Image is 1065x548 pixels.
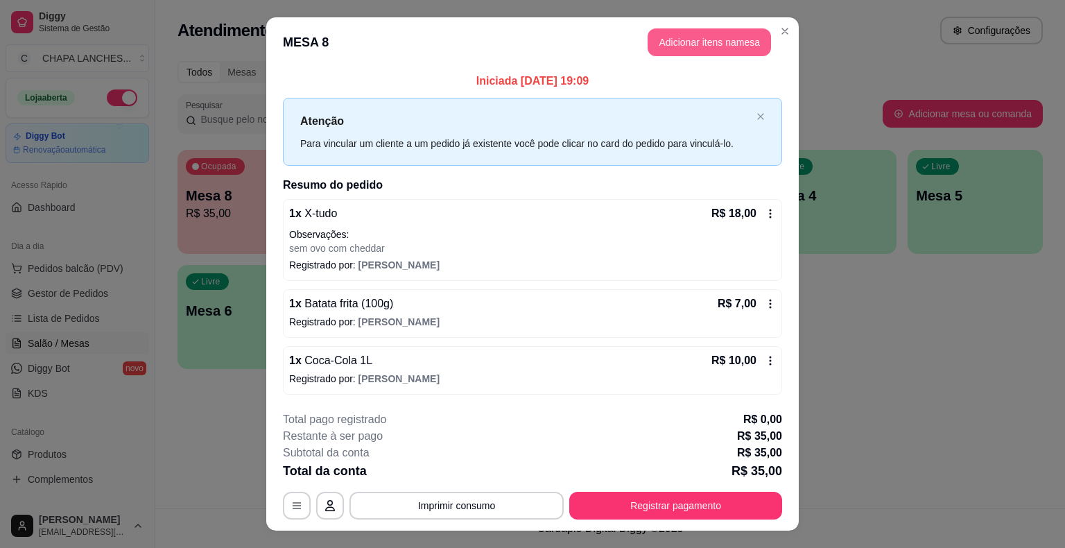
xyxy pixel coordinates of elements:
[302,298,394,309] span: Batata frita (100g)
[289,241,776,255] p: sem ovo com cheddar
[302,207,338,219] span: X-tudo
[283,73,782,89] p: Iniciada [DATE] 19:09
[283,177,782,194] h2: Resumo do pedido
[756,112,765,121] button: close
[774,20,796,42] button: Close
[289,315,776,329] p: Registrado por:
[711,205,756,222] p: R$ 18,00
[289,228,776,241] p: Observações:
[266,17,799,67] header: MESA 8
[358,259,440,271] span: [PERSON_NAME]
[349,492,564,520] button: Imprimir consumo
[300,136,751,151] div: Para vincular um cliente a um pedido já existente você pode clicar no card do pedido para vinculá...
[743,411,782,428] p: R$ 0,00
[358,316,440,327] span: [PERSON_NAME]
[289,205,337,222] p: 1 x
[737,445,782,461] p: R$ 35,00
[289,372,776,386] p: Registrado por:
[289,258,776,272] p: Registrado por:
[648,28,771,56] button: Adicionar itens namesa
[569,492,782,520] button: Registrar pagamento
[302,354,372,366] span: Coca-Cola 1L
[283,428,383,445] p: Restante à ser pago
[289,352,372,369] p: 1 x
[300,112,751,130] p: Atenção
[283,445,370,461] p: Subtotal da conta
[737,428,782,445] p: R$ 35,00
[731,461,782,481] p: R$ 35,00
[283,411,386,428] p: Total pago registrado
[358,373,440,384] span: [PERSON_NAME]
[283,461,367,481] p: Total da conta
[711,352,756,369] p: R$ 10,00
[718,296,756,312] p: R$ 7,00
[289,296,393,312] p: 1 x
